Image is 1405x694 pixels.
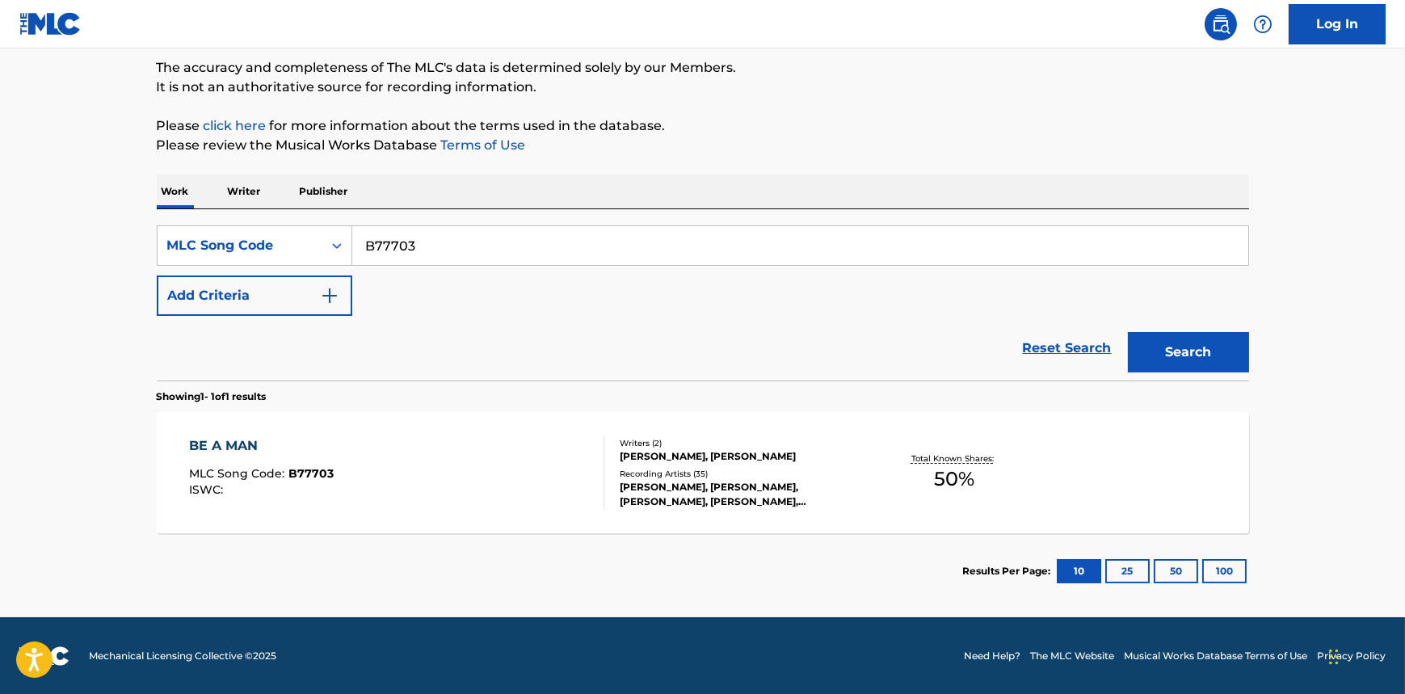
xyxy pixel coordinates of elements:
a: Reset Search [1015,330,1120,366]
iframe: Chat Widget [1324,616,1405,694]
a: The MLC Website [1030,649,1114,663]
div: [PERSON_NAME], [PERSON_NAME] [620,449,864,464]
div: [PERSON_NAME], [PERSON_NAME], [PERSON_NAME], [PERSON_NAME], [PERSON_NAME] [620,480,864,509]
form: Search Form [157,225,1249,381]
p: Total Known Shares: [911,452,998,465]
p: Work [157,175,194,208]
button: 50 [1154,559,1198,583]
div: Drag [1329,633,1339,681]
p: Publisher [295,175,353,208]
p: Please review the Musical Works Database [157,136,1249,155]
button: 10 [1057,559,1101,583]
span: ISWC : [189,482,227,497]
a: Log In [1289,4,1386,44]
button: Search [1128,332,1249,372]
button: 25 [1105,559,1150,583]
div: MLC Song Code [167,236,313,255]
img: 9d2ae6d4665cec9f34b9.svg [320,286,339,305]
p: Please for more information about the terms used in the database. [157,116,1249,136]
p: Writer [223,175,266,208]
a: Musical Works Database Terms of Use [1124,649,1307,663]
a: Terms of Use [438,137,526,153]
img: MLC Logo [19,12,82,36]
img: logo [19,646,69,666]
a: BE A MANMLC Song Code:B77703ISWC:Writers (2)[PERSON_NAME], [PERSON_NAME]Recording Artists (35)[PE... [157,412,1249,533]
img: help [1253,15,1272,34]
div: Help [1247,8,1279,40]
p: The accuracy and completeness of The MLC's data is determined solely by our Members. [157,58,1249,78]
a: click here [204,118,267,133]
div: Recording Artists ( 35 ) [620,468,864,480]
div: BE A MAN [189,436,334,456]
a: Public Search [1205,8,1237,40]
p: Showing 1 - 1 of 1 results [157,389,267,404]
button: Add Criteria [157,275,352,316]
div: Writers ( 2 ) [620,437,864,449]
span: Mechanical Licensing Collective © 2025 [89,649,276,663]
span: 50 % [934,465,974,494]
span: MLC Song Code : [189,466,288,481]
button: 100 [1202,559,1247,583]
span: B77703 [288,466,334,481]
p: It is not an authoritative source for recording information. [157,78,1249,97]
img: search [1211,15,1230,34]
p: Results Per Page: [963,564,1055,578]
a: Privacy Policy [1317,649,1386,663]
a: Need Help? [964,649,1020,663]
